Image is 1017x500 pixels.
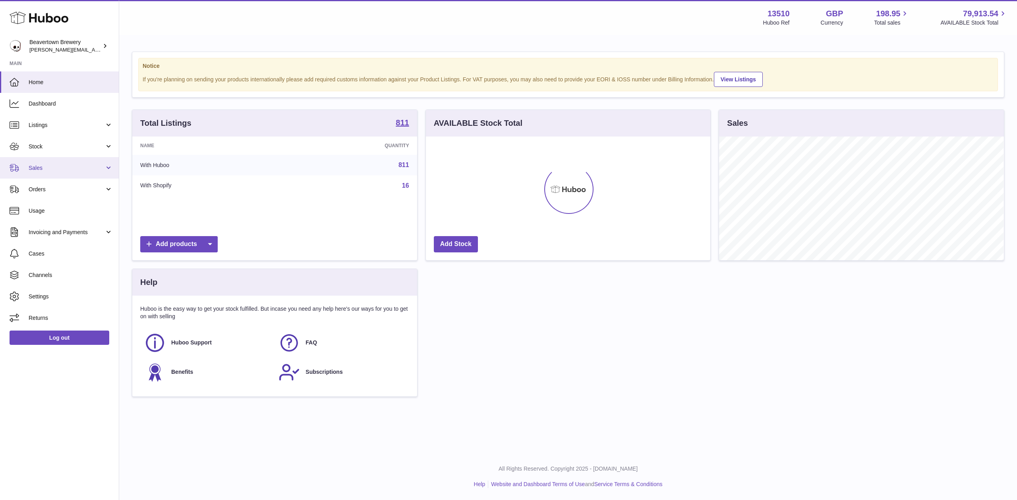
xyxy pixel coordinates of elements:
[305,339,317,346] span: FAQ
[29,186,104,193] span: Orders
[140,277,157,288] h3: Help
[821,19,843,27] div: Currency
[29,100,113,108] span: Dashboard
[143,71,994,87] div: If you're planning on sending your products internationally please add required customs informati...
[132,155,286,175] td: With Huboo
[874,19,909,27] span: Total sales
[29,143,104,150] span: Stock
[940,19,1007,27] span: AVAILABLE Stock Total
[132,175,286,196] td: With Shopify
[398,162,409,168] a: 811
[434,236,478,252] a: Add Stock
[140,118,191,129] h3: Total Listings
[29,164,104,172] span: Sales
[963,8,998,19] span: 79,913.54
[126,465,1011,473] p: All Rights Reserved. Copyright 2025 - [DOMAIN_NAME]
[29,250,113,258] span: Cases
[140,236,218,252] a: Add products
[396,119,409,128] a: 811
[144,332,271,354] a: Huboo Support
[474,481,485,487] a: Help
[874,8,909,27] a: 198.95 Total sales
[29,121,104,129] span: Listings
[491,481,585,487] a: Website and Dashboard Terms of Use
[763,19,790,27] div: Huboo Ref
[144,362,271,383] a: Benefits
[402,182,409,189] a: 16
[727,118,748,129] h3: Sales
[396,119,409,127] strong: 811
[434,118,522,129] h3: AVAILABLE Stock Total
[171,339,212,346] span: Huboo Support
[10,40,21,52] img: Matthew.McCormack@beavertownbrewery.co.uk
[488,481,662,488] li: and
[826,8,843,19] strong: GBP
[143,62,994,70] strong: Notice
[29,229,104,236] span: Invoicing and Payments
[714,72,763,87] a: View Listings
[29,207,113,215] span: Usage
[29,271,113,279] span: Channels
[29,46,202,53] span: [PERSON_NAME][EMAIL_ADDRESS][PERSON_NAME][DOMAIN_NAME]
[278,332,405,354] a: FAQ
[140,305,409,320] p: Huboo is the easy way to get your stock fulfilled. But incase you need any help here's our ways f...
[29,314,113,322] span: Returns
[768,8,790,19] strong: 13510
[10,331,109,345] a: Log out
[29,38,101,54] div: Beavertown Brewery
[132,137,286,155] th: Name
[940,8,1007,27] a: 79,913.54 AVAILABLE Stock Total
[305,368,342,376] span: Subscriptions
[278,362,405,383] a: Subscriptions
[286,137,417,155] th: Quantity
[594,481,663,487] a: Service Terms & Conditions
[876,8,900,19] span: 198.95
[29,79,113,86] span: Home
[171,368,193,376] span: Benefits
[29,293,113,300] span: Settings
